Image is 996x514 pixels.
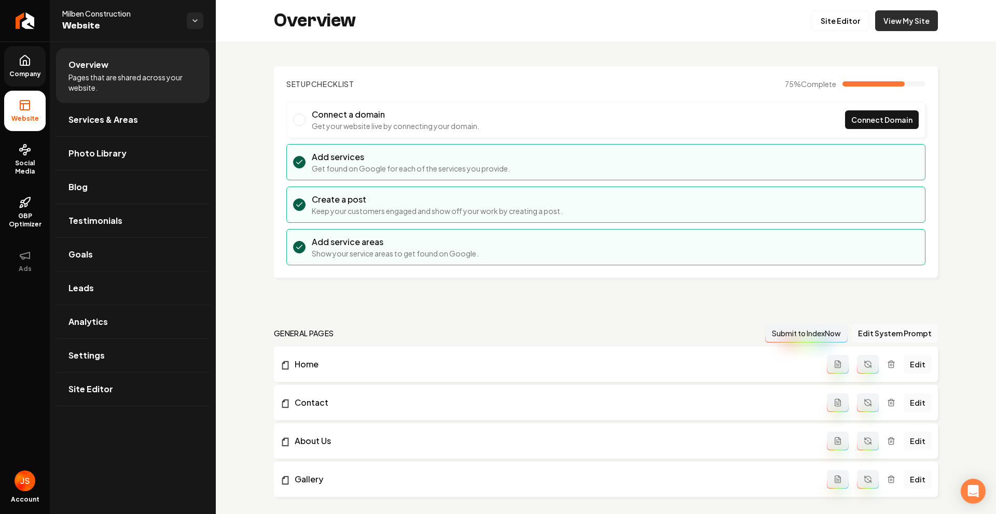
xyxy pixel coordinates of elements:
[312,206,562,216] p: Keep your customers engaged and show off your work by creating a post.
[312,163,510,174] p: Get found on Google for each of the services you provide.
[4,241,46,281] button: Ads
[280,396,827,409] a: Contact
[5,70,45,78] span: Company
[62,8,178,19] span: Milben Construction
[312,236,478,248] h3: Add service areas
[68,349,105,362] span: Settings
[4,135,46,184] a: Social Media
[312,193,562,206] h3: Create a post
[904,470,932,489] a: Edit
[827,355,849,374] button: Add admin page prompt
[280,473,827,486] a: Gallery
[56,272,210,305] a: Leads
[68,282,94,294] span: Leads
[68,181,88,193] span: Blog
[68,59,108,71] span: Overview
[904,432,932,450] a: Edit
[765,324,848,342] button: Submit to IndexNow
[56,170,210,204] a: Blog
[312,248,478,259] p: Show your service areas to get found on Google.
[904,393,932,412] a: Edit
[875,10,938,31] a: View My Site
[56,339,210,372] a: Settings
[827,393,849,412] button: Add admin page prompt
[274,328,334,338] h2: general pages
[11,495,39,504] span: Account
[312,151,510,163] h3: Add services
[68,248,93,261] span: Goals
[4,188,46,237] a: GBP Optimizer
[280,358,827,370] a: Home
[286,79,354,89] h2: Checklist
[274,10,356,31] h2: Overview
[280,435,827,447] a: About Us
[851,115,912,125] span: Connect Domain
[827,470,849,489] button: Add admin page prompt
[4,46,46,87] a: Company
[312,121,479,131] p: Get your website live by connecting your domain.
[56,204,210,237] a: Testimonials
[827,432,849,450] button: Add admin page prompt
[7,115,43,123] span: Website
[904,355,932,374] a: Edit
[801,79,836,89] span: Complete
[56,137,210,170] a: Photo Library
[68,72,197,93] span: Pages that are shared across your website.
[68,383,113,395] span: Site Editor
[62,19,178,33] span: Website
[852,324,938,342] button: Edit System Prompt
[4,212,46,229] span: GBP Optimizer
[4,159,46,176] span: Social Media
[286,79,311,89] span: Setup
[812,10,869,31] a: Site Editor
[15,470,35,491] img: James Shamoun
[16,12,35,29] img: Rebolt Logo
[845,110,919,129] a: Connect Domain
[961,479,986,504] div: Open Intercom Messenger
[68,147,127,160] span: Photo Library
[15,470,35,491] button: Open user button
[56,305,210,338] a: Analytics
[68,316,108,328] span: Analytics
[56,103,210,136] a: Services & Areas
[15,265,36,273] span: Ads
[56,373,210,406] a: Site Editor
[785,79,836,89] span: 75 %
[312,108,479,121] h3: Connect a domain
[68,215,122,227] span: Testimonials
[56,238,210,271] a: Goals
[68,113,138,126] span: Services & Areas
